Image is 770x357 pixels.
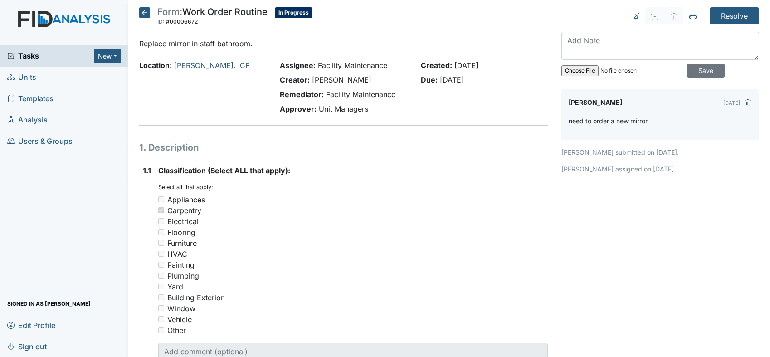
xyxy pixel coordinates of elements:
[280,90,324,99] strong: Remediator:
[158,218,164,224] input: Electrical
[158,284,164,289] input: Yard
[158,196,164,202] input: Appliances
[158,262,164,268] input: Painting
[7,318,55,332] span: Edit Profile
[326,90,395,99] span: Facility Maintenance
[167,238,197,249] div: Furniture
[158,240,164,246] input: Furniture
[275,7,312,18] span: In Progress
[158,207,164,213] input: Carpentry
[280,75,310,84] strong: Creator:
[167,303,195,314] div: Window
[167,227,195,238] div: Flooring
[143,165,151,176] label: 1.1
[174,61,249,70] a: [PERSON_NAME]. ICF
[561,147,759,157] p: [PERSON_NAME] submitted on [DATE].
[139,38,548,49] p: Replace mirror in staff bathroom.
[167,259,195,270] div: Painting
[157,18,165,25] span: ID:
[158,251,164,257] input: HVAC
[687,64,725,78] input: Save
[421,75,438,84] strong: Due:
[7,70,36,84] span: Units
[158,229,164,235] input: Flooring
[7,113,48,127] span: Analysis
[157,7,268,27] div: Work Order Routine
[167,325,186,336] div: Other
[569,96,622,109] label: [PERSON_NAME]
[158,273,164,279] input: Plumbing
[157,6,182,17] span: Form:
[318,61,387,70] span: Facility Maintenance
[167,314,192,325] div: Vehicle
[454,61,478,70] span: [DATE]
[167,270,199,281] div: Plumbing
[312,75,371,84] span: [PERSON_NAME]
[421,61,452,70] strong: Created:
[94,49,121,63] button: New
[7,134,73,148] span: Users & Groups
[167,205,201,216] div: Carpentry
[319,104,368,113] span: Unit Managers
[167,194,205,205] div: Appliances
[158,316,164,322] input: Vehicle
[723,100,740,106] small: [DATE]
[167,216,199,227] div: Electrical
[139,61,172,70] strong: Location:
[158,184,213,191] small: Select all that apply:
[167,281,183,292] div: Yard
[139,141,548,154] h1: 1. Description
[280,61,316,70] strong: Assignee:
[167,249,187,259] div: HVAC
[158,166,290,175] span: Classification (Select ALL that apply):
[280,104,317,113] strong: Approver:
[569,116,648,126] p: need to order a new mirror
[440,75,464,84] span: [DATE]
[7,339,47,353] span: Sign out
[7,297,91,311] span: Signed in as [PERSON_NAME]
[7,92,54,106] span: Templates
[7,50,94,61] a: Tasks
[710,7,759,24] input: Resolve
[158,327,164,333] input: Other
[166,18,198,25] span: #00006672
[158,294,164,300] input: Building Exterior
[561,164,759,174] p: [PERSON_NAME] assigned on [DATE].
[158,305,164,311] input: Window
[167,292,224,303] div: Building Exterior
